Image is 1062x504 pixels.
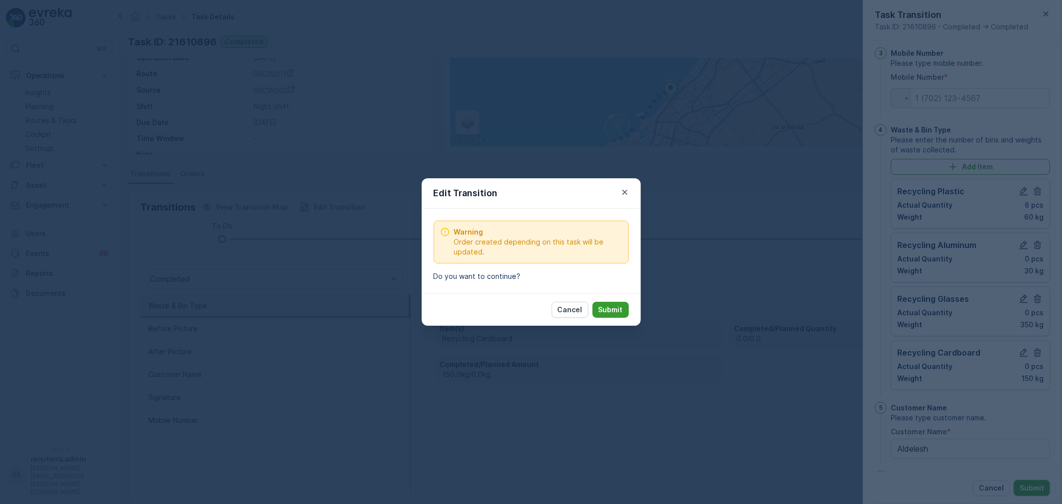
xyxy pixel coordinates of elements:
[552,302,589,318] button: Cancel
[598,305,623,315] p: Submit
[434,186,498,200] p: Edit Transition
[434,271,629,281] p: Do you want to continue?
[592,302,629,318] button: Submit
[558,305,583,315] p: Cancel
[454,227,622,237] span: Warning
[454,237,622,257] span: Order created depending on this task will be updated.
